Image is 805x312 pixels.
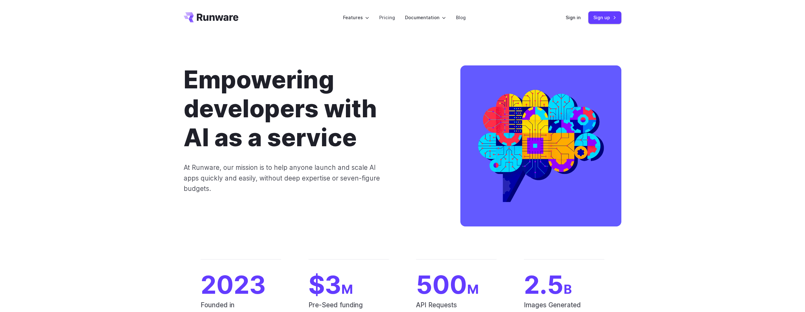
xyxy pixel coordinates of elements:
img: A colorful illustration of a brain made up of circuit boards [460,65,621,226]
span: 500 [416,272,497,297]
span: 2023 [201,272,281,297]
span: B [563,281,572,297]
label: Features [343,14,369,21]
h1: Empowering developers with AI as a service [184,65,440,152]
p: At Runware, our mission is to help anyone launch and scale AI apps quickly and easily, without de... [184,162,389,194]
span: M [467,281,479,297]
a: Blog [456,14,466,21]
a: Pricing [379,14,395,21]
a: Sign in [566,14,581,21]
a: Sign up [588,11,621,24]
span: $3 [308,272,389,297]
span: M [341,281,353,297]
span: 2.5 [524,272,604,297]
label: Documentation [405,14,446,21]
a: Go to / [184,12,238,22]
